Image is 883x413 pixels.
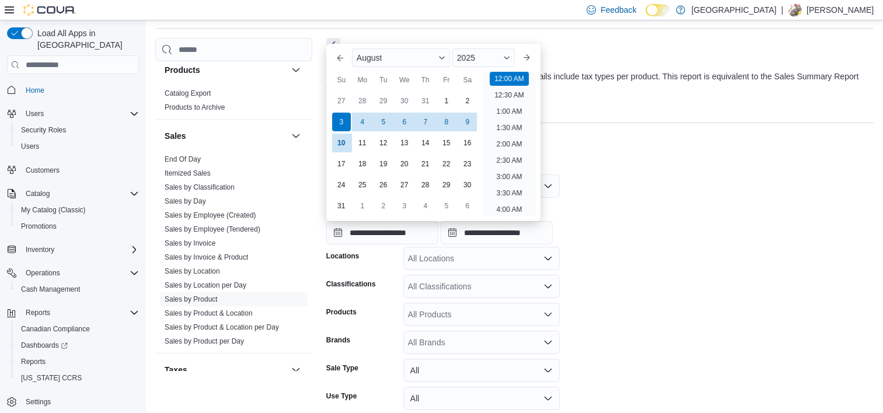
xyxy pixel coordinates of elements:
span: Sales by Product & Location [165,309,253,318]
label: Brands [326,335,350,345]
div: day-5 [437,197,456,215]
div: day-30 [458,176,477,194]
li: 12:00 AM [490,72,529,86]
a: Dashboards [16,338,72,352]
div: Sa [458,71,477,89]
button: Settings [2,393,144,410]
span: 2025 [457,53,475,62]
div: day-1 [353,197,372,215]
button: [US_STATE] CCRS [12,370,144,386]
button: Taxes [289,363,303,377]
div: day-26 [374,176,393,194]
span: Sales by Location [165,267,220,276]
div: day-20 [395,155,414,173]
a: Sales by Employee (Created) [165,211,256,219]
button: Products [165,64,287,76]
div: day-22 [437,155,456,173]
div: day-31 [332,197,351,215]
div: We [395,71,414,89]
label: Products [326,307,357,317]
div: Mo [353,71,372,89]
div: day-8 [437,113,456,131]
li: 1:30 AM [491,121,526,135]
div: day-19 [374,155,393,173]
span: Dashboards [21,341,68,350]
span: Sales by Location per Day [165,281,246,290]
button: Users [12,138,144,155]
div: day-4 [416,197,435,215]
span: Settings [26,397,51,407]
a: Sales by Day [165,197,206,205]
a: Sales by Employee (Tendered) [165,225,260,233]
a: Sales by Product [165,295,218,303]
span: Dark Mode [645,16,646,17]
button: Users [2,106,144,122]
a: Itemized Sales [165,169,211,177]
span: Cash Management [21,285,80,294]
span: Sales by Employee (Created) [165,211,256,220]
span: Users [26,109,44,118]
li: 3:00 AM [491,170,526,184]
button: Inventory [21,243,59,257]
span: Sales by Invoice & Product [165,253,248,262]
label: Classifications [326,279,376,289]
div: day-18 [353,155,372,173]
span: Home [21,82,139,97]
input: Press the down key to enter a popover containing a calendar. Press the escape key to close the po... [326,221,438,244]
span: Cash Management [16,282,139,296]
button: Security Roles [12,122,144,138]
div: day-2 [458,92,477,110]
span: Sales by Day [165,197,206,206]
a: Settings [21,395,55,409]
span: Customers [26,166,60,175]
button: Next month [517,48,536,67]
p: [GEOGRAPHIC_DATA] [691,3,776,17]
span: August [357,53,382,62]
button: Cash Management [12,281,144,297]
a: Sales by Product & Location per Day [165,323,279,331]
span: Sales by Product & Location per Day [165,323,279,332]
h3: Products [165,64,200,76]
div: Su [332,71,351,89]
span: Catalog [21,187,139,201]
a: Security Roles [16,123,71,137]
ul: Time [483,72,536,216]
div: day-17 [332,155,351,173]
li: 3:30 AM [491,186,526,200]
button: Reports [2,304,144,321]
span: My Catalog (Classic) [21,205,86,215]
span: [US_STATE] CCRS [21,373,82,383]
div: day-7 [416,113,435,131]
a: Sales by Invoice & Product [165,253,248,261]
button: Operations [2,265,144,281]
span: Sales by Employee (Tendered) [165,225,260,234]
span: Sales by Product [165,295,218,304]
span: Reports [21,306,139,320]
li: 2:30 AM [491,153,526,167]
div: day-1 [437,92,456,110]
span: My Catalog (Classic) [16,203,139,217]
span: Promotions [21,222,57,231]
div: day-12 [374,134,393,152]
li: 12:30 AM [490,88,529,102]
button: Next [326,38,340,52]
div: Button. Open the year selector. 2025 is currently selected. [452,48,515,67]
div: day-28 [416,176,435,194]
a: Promotions [16,219,61,233]
label: Use Type [326,391,357,401]
button: All [403,387,560,410]
div: Hellen Gladue [788,3,802,17]
span: Users [21,107,139,121]
span: Dashboards [16,338,139,352]
div: day-28 [353,92,372,110]
div: day-11 [353,134,372,152]
a: End Of Day [165,155,201,163]
div: day-23 [458,155,477,173]
li: 4:00 AM [491,202,526,216]
a: Products to Archive [165,103,225,111]
a: Sales by Location [165,267,220,275]
div: day-15 [437,134,456,152]
button: Reports [21,306,55,320]
div: day-27 [395,176,414,194]
div: day-3 [332,113,351,131]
